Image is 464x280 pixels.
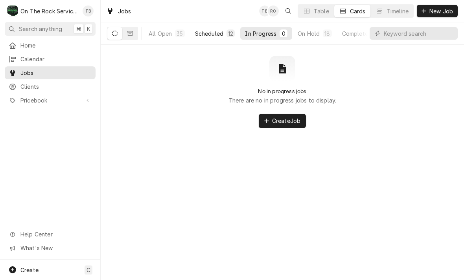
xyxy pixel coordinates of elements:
[76,25,81,33] span: ⌘
[5,228,96,241] a: Go to Help Center
[20,55,92,63] span: Calendar
[5,66,96,79] a: Jobs
[350,7,366,15] div: Cards
[87,25,90,33] span: K
[83,5,94,16] div: Todd Brady's Avatar
[7,5,18,16] div: O
[259,5,270,16] div: Todd Brady's Avatar
[342,29,372,38] div: Completed
[428,7,455,15] span: New Job
[83,5,94,16] div: TB
[5,53,96,66] a: Calendar
[5,39,96,52] a: Home
[282,5,295,17] button: Open search
[195,29,223,38] div: Scheduled
[5,94,96,107] a: Go to Pricebook
[384,27,454,40] input: Keyword search
[149,29,172,38] div: All Open
[314,7,329,15] div: Table
[87,266,90,274] span: C
[5,80,96,93] a: Clients
[259,5,270,16] div: TB
[20,267,39,273] span: Create
[5,22,96,36] button: Search anything⌘K
[417,5,458,17] button: New Job
[228,96,337,104] p: There are no in progress jobs to display.
[19,25,62,33] span: Search anything
[228,29,233,38] div: 12
[271,117,302,125] span: Create Job
[298,29,320,38] div: On Hold
[387,7,409,15] div: Timeline
[20,244,91,252] span: What's New
[20,41,92,49] span: Home
[258,88,306,95] h2: No in progress jobs
[20,230,91,238] span: Help Center
[5,242,96,254] a: Go to What's New
[20,69,92,77] span: Jobs
[20,82,92,91] span: Clients
[177,29,183,38] div: 35
[324,29,330,38] div: 18
[245,29,276,38] div: In Progress
[268,5,279,16] div: RO
[259,114,306,128] button: CreateJob
[7,5,18,16] div: On The Rock Services's Avatar
[281,29,286,38] div: 0
[20,96,80,104] span: Pricebook
[20,7,78,15] div: On The Rock Services
[268,5,279,16] div: Rich Ortega's Avatar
